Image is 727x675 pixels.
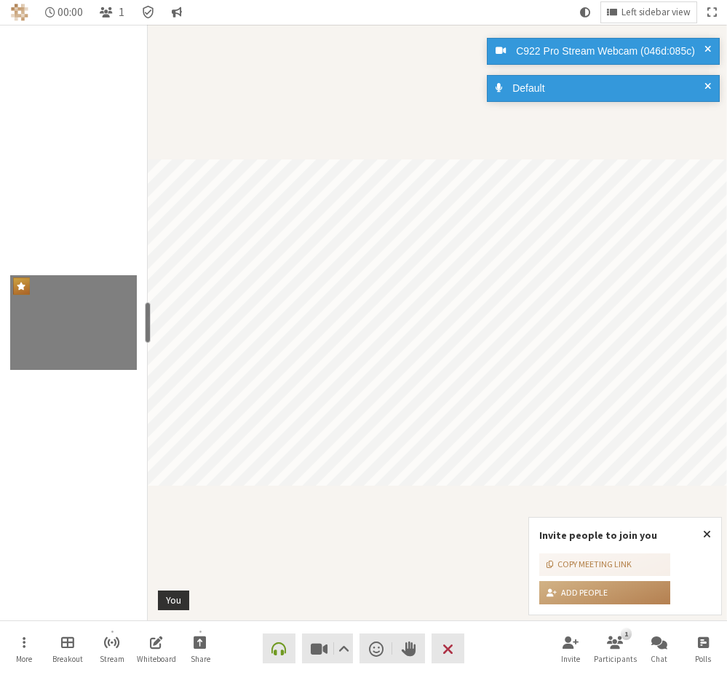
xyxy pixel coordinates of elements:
span: Invite [561,655,580,663]
span: Left sidebar view [621,7,691,18]
button: Start sharing [180,629,221,668]
button: Using system theme [574,2,596,23]
button: Copy meeting link [539,553,670,577]
button: Invite participants (Alt+I) [550,629,591,668]
button: Open menu [4,629,44,668]
button: Open poll [683,629,723,668]
button: Add people [539,581,670,604]
span: 1 [119,6,124,18]
button: Change layout [601,2,696,23]
button: Open participant list [94,2,130,23]
button: Open participant list [595,629,635,668]
label: Invite people to join you [539,529,657,542]
span: 00:00 [57,6,83,18]
span: Share [191,655,210,663]
button: Open chat [639,629,680,668]
span: Participants [594,655,637,663]
button: Start streaming [92,629,132,668]
span: Stream [100,655,124,663]
div: Meeting details Encryption enabled [135,2,161,23]
button: Fullscreen [702,2,722,23]
div: 1 [621,628,632,639]
button: Open shared whiteboard [136,629,177,668]
span: Whiteboard [137,655,176,663]
button: Raise hand [392,633,425,663]
div: C922 Pro Stream Webcam (046d:085c) [511,44,710,59]
button: Stop video (Alt+V) [302,633,353,663]
div: Default [507,81,710,96]
div: Copy meeting link [547,558,632,571]
button: Conversation [166,2,188,23]
span: Breakout [52,655,83,663]
button: Send a reaction [359,633,392,663]
div: Timer [39,2,90,23]
button: Manage Breakout Rooms [47,629,88,668]
button: Video setting [335,633,353,663]
span: Polls [695,655,711,663]
button: End or leave meeting [432,633,464,663]
button: Connect your audio [263,633,295,663]
img: Iotum [11,4,28,21]
div: You [161,593,186,608]
span: More [16,655,32,663]
button: Close popover [693,518,721,551]
section: Participant [148,25,727,620]
div: resize [145,302,151,343]
span: Chat [651,655,667,663]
